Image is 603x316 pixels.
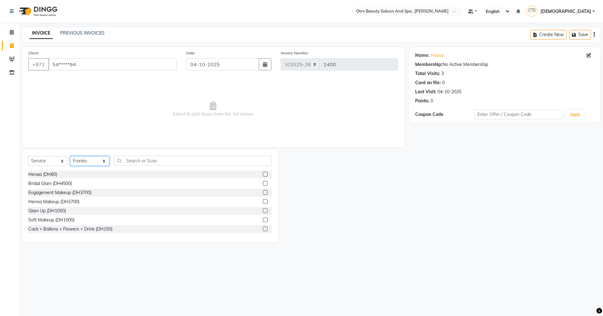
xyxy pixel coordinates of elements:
[28,208,66,214] div: Glam Up (DH1000)
[431,98,433,104] div: 0
[28,58,49,70] button: +971
[48,58,177,70] input: Search by Name/Mobile/Email/Code
[431,52,443,59] a: Hassa
[415,111,475,118] div: Coupon Code
[16,3,59,20] img: logo
[60,30,105,36] a: PREVIOUS INVOICES
[28,189,91,196] div: Engagement Makeup (DH3700)
[415,98,429,104] div: Points:
[569,30,591,40] button: Save
[415,79,441,86] div: Card on file:
[415,61,594,68] div: No Active Membership
[415,52,429,59] div: Name:
[28,78,398,141] span: Select & add items from the list below
[475,110,564,119] input: Enter Offer / Coupon Code
[442,79,445,86] div: 0
[28,50,38,56] label: Client
[415,70,440,77] div: Total Visits:
[441,70,444,77] div: 3
[541,8,591,15] span: [DEMOGRAPHIC_DATA]
[28,199,79,205] div: Henna Makeup (DH3700)
[30,28,53,39] a: INVOICE
[281,50,308,56] label: Invoice Number
[415,89,436,95] div: Last Visit:
[415,61,443,68] div: Membership:
[114,156,272,166] input: Search or Scan
[28,171,57,178] div: Henaa (DH60)
[186,50,195,56] label: Date
[566,110,584,119] button: Apply
[530,30,567,40] button: Create New
[28,226,112,232] div: Cack + Ballons + Flowers + Drink (DH150)
[28,217,74,223] div: Soft Makeup (DH1000)
[526,6,537,17] img: Sunita
[437,89,461,95] div: 04-10-2025
[28,180,72,187] div: Bridal Glam (DH4500)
